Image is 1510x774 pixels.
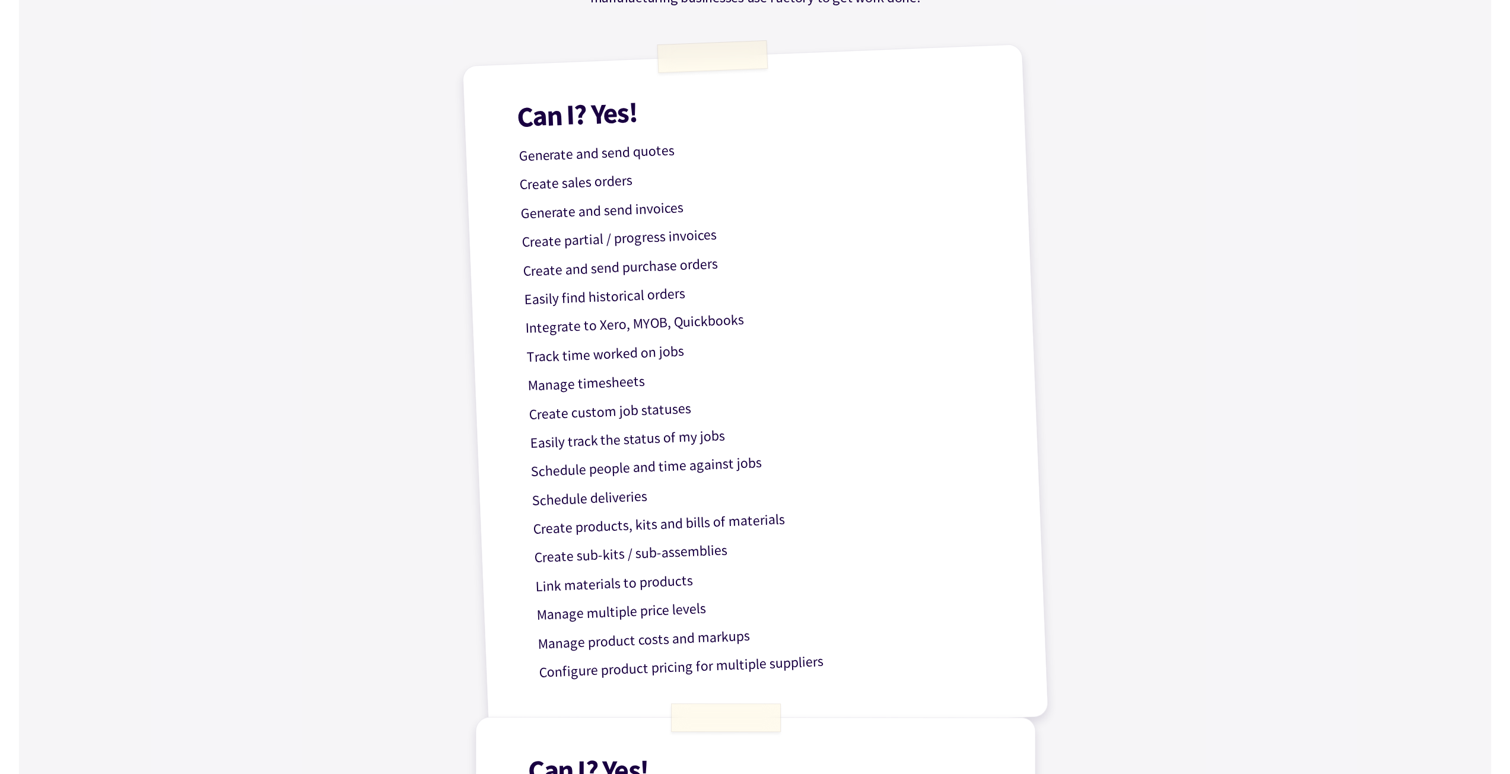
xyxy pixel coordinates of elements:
[520,184,994,225] p: Generate and send invoices
[528,384,1002,426] p: Create custom job statuses
[522,212,996,254] p: Create partial / progress invoices
[532,470,1006,512] p: Schedule deliveries
[522,241,996,282] p: Create and send purchase orders
[530,442,1004,483] p: Schedule people and time against jobs
[534,528,1008,569] p: Create sub-kits / sub-assemblies
[1307,646,1510,774] iframe: Chat Widget
[533,499,1007,541] p: Create products, kits and bills of materials
[519,155,993,196] p: Create sales orders
[527,356,1001,397] p: Manage timesheets
[526,327,1000,368] p: Track time worked on jobs
[535,556,1009,598] p: Link materials to products
[529,413,1003,455] p: Easily track the status of my jobs
[537,614,1011,655] p: Manage product costs and markups
[538,642,1012,684] p: Configure product pricing for multiple suppliers
[516,84,990,130] h1: Can I? Yes!
[536,585,1010,627] p: Manage multiple price levels
[523,270,997,311] p: Easily find historical orders
[524,298,999,340] p: Integrate to Xero, MYOB, Quickbooks
[518,126,992,168] p: Generate and send quotes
